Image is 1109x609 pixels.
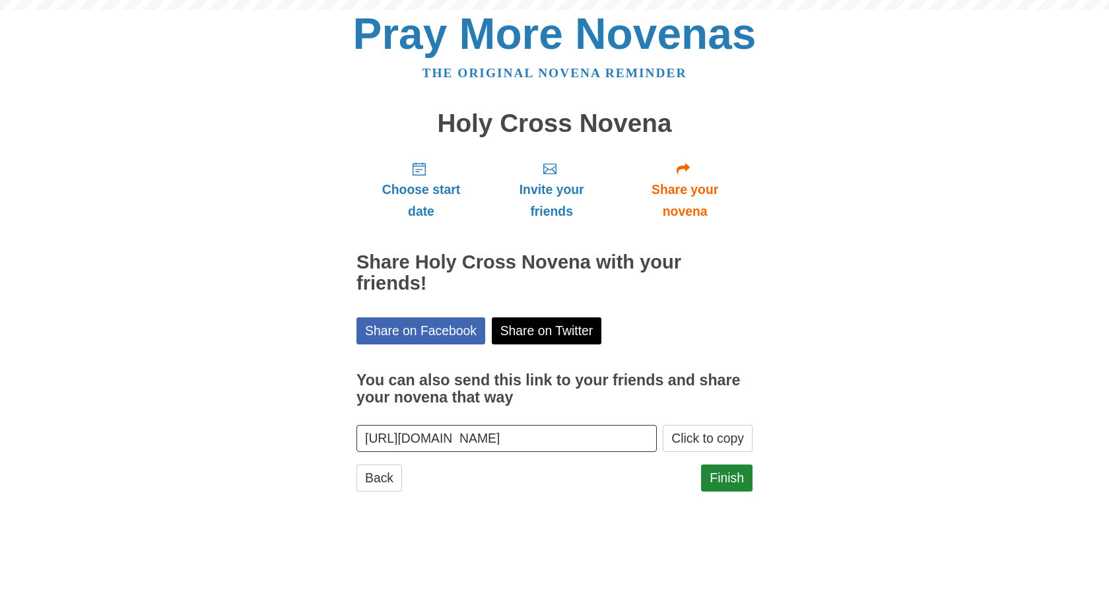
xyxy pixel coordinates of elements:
span: Choose start date [370,179,473,222]
a: Share on Twitter [492,317,602,344]
h3: You can also send this link to your friends and share your novena that way [356,372,753,406]
a: Pray More Novenas [353,9,756,58]
button: Click to copy [663,425,753,452]
a: The original novena reminder [422,66,687,80]
a: Back [356,465,402,492]
h2: Share Holy Cross Novena with your friends! [356,252,753,294]
h1: Holy Cross Novena [356,110,753,138]
a: Choose start date [356,150,486,229]
a: Share on Facebook [356,317,485,344]
a: Finish [701,465,753,492]
a: Invite your friends [486,150,617,229]
a: Share your novena [617,150,753,229]
span: Share your novena [630,179,739,222]
span: Invite your friends [499,179,604,222]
